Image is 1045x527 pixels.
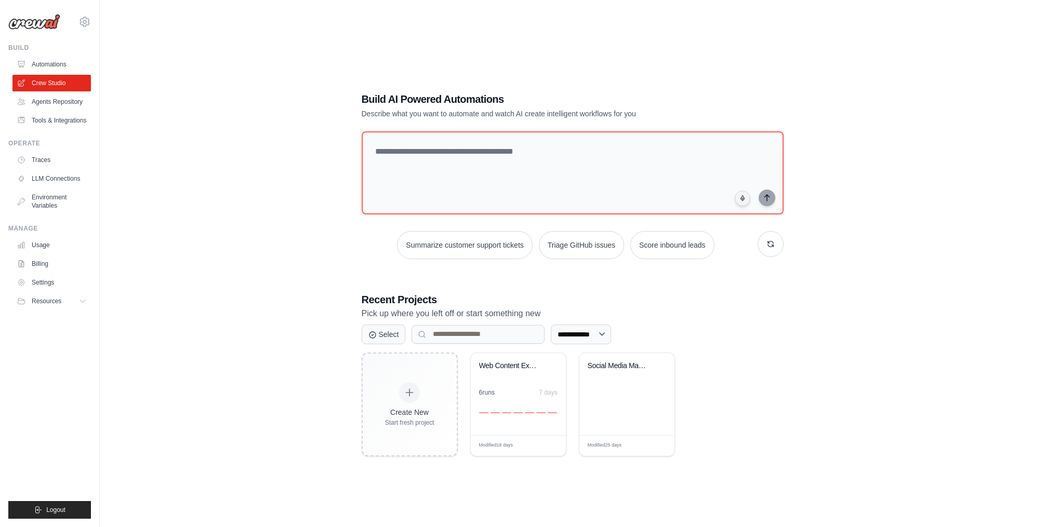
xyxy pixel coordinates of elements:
[12,112,91,129] a: Tools & Integrations
[362,307,784,320] p: Pick up where you left off or start something new
[479,361,542,371] div: Web Content Extraction & Summarization
[362,292,784,307] h3: Recent Projects
[12,274,91,291] a: Settings
[12,93,91,110] a: Agents Repository
[479,412,488,413] div: Day 1: 0 executions
[758,231,784,257] button: Get new suggestions
[8,14,60,30] img: Logo
[541,442,550,450] span: Edit
[479,401,558,413] div: Activity over last 7 days
[12,237,91,253] a: Usage
[362,109,711,119] p: Describe what you want to automate and watch AI create intelligent workflows for you
[12,293,91,309] button: Resources
[362,92,711,106] h1: Build AI Powered Automations
[397,231,532,259] button: Summarize customer support tickets
[479,388,495,397] div: 6 run s
[735,191,750,206] button: Click to speak your automation idea
[12,255,91,272] a: Billing
[46,506,65,514] span: Logout
[8,139,91,147] div: Operate
[8,224,91,233] div: Manage
[12,170,91,187] a: LLM Connections
[12,75,91,91] a: Crew Studio
[536,412,546,413] div: Day 6: 0 executions
[12,152,91,168] a: Traces
[385,418,434,427] div: Start fresh project
[12,189,91,214] a: Environment Variables
[539,231,624,259] button: Triage GitHub issues
[362,325,406,344] button: Select
[548,412,557,413] div: Day 7: 0 executions
[588,442,622,449] span: Modified 25 days
[650,442,658,450] span: Edit
[8,501,91,519] button: Logout
[32,297,61,305] span: Resources
[513,412,523,413] div: Day 4: 0 executions
[479,442,513,449] span: Modified 18 days
[588,361,651,371] div: Social Media Management Automation
[8,44,91,52] div: Build
[12,56,91,73] a: Automations
[491,412,500,413] div: Day 2: 0 executions
[502,412,511,413] div: Day 3: 0 executions
[525,412,534,413] div: Day 5: 0 executions
[539,388,557,397] div: 7 days
[385,407,434,417] div: Create New
[630,231,715,259] button: Score inbound leads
